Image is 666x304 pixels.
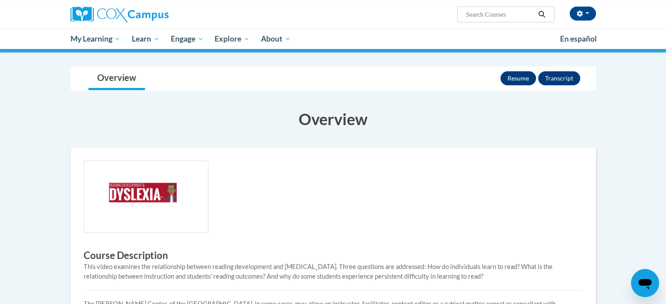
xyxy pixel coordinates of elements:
span: Explore [215,34,250,44]
div: Main menu [57,29,609,49]
img: Cox Campus [70,7,169,22]
h3: Course Description [84,249,583,262]
h3: Overview [70,108,596,130]
span: Learn [132,34,159,44]
a: Overview [88,67,145,90]
a: Cox Campus [70,7,237,22]
button: Search [535,9,548,20]
span: My Learning [70,34,120,44]
input: Search Courses [465,9,535,20]
span: About [261,34,291,44]
a: About [255,29,296,49]
a: Engage [165,29,209,49]
button: Resume [500,71,536,85]
img: Course logo image [84,161,208,233]
a: En español [554,30,603,48]
a: Learn [126,29,165,49]
iframe: Button to launch messaging window [631,269,659,297]
span: En español [560,34,597,43]
a: My Learning [65,29,127,49]
div: This video examines the relationship between reading development and [MEDICAL_DATA]. Three questi... [84,262,583,281]
button: Account Settings [570,7,596,21]
a: Explore [209,29,255,49]
span: Engage [171,34,204,44]
button: Transcript [538,71,580,85]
